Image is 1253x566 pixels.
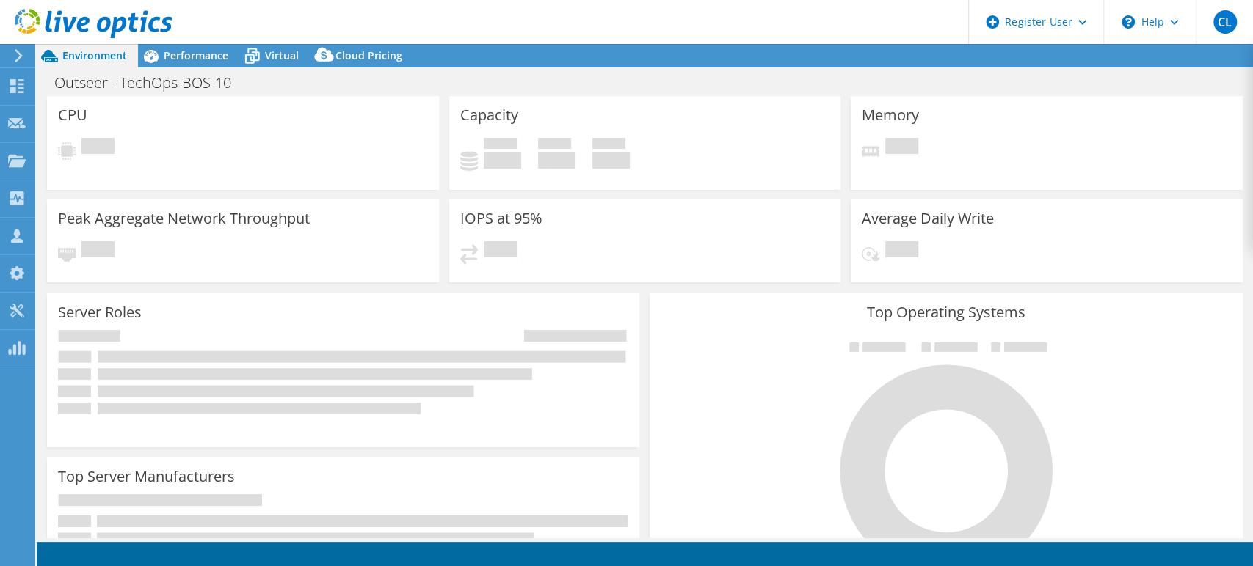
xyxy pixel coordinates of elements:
[48,75,254,91] h1: Outseer - TechOps-BOS-10
[265,48,299,62] span: Virtual
[592,152,630,169] h4: 0 GiB
[62,48,127,62] span: Environment
[484,152,521,169] h4: 0 GiB
[460,210,542,227] h3: IOPS at 95%
[1213,10,1237,34] span: CL
[1122,15,1135,29] svg: \n
[661,304,1231,320] h3: Top Operating Systems
[538,138,571,152] span: Free
[164,48,228,62] span: Performance
[538,152,575,169] h4: 0 GiB
[484,241,517,261] span: Pending
[484,138,517,152] span: Used
[81,241,115,261] span: Pending
[58,468,235,485] h3: Top Server Manufacturers
[335,48,402,62] span: Cloud Pricing
[58,210,310,227] h3: Peak Aggregate Network Throughput
[58,107,87,123] h3: CPU
[885,138,918,158] span: Pending
[81,138,115,158] span: Pending
[885,241,918,261] span: Pending
[460,107,518,123] h3: Capacity
[862,107,919,123] h3: Memory
[58,304,142,320] h3: Server Roles
[592,138,625,152] span: Total
[862,210,994,227] h3: Average Daily Write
